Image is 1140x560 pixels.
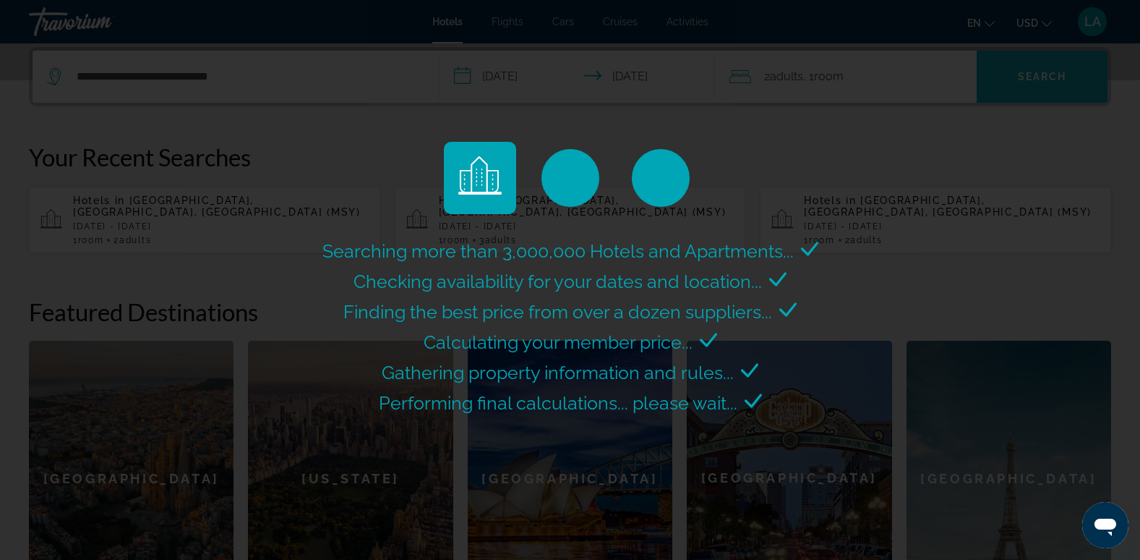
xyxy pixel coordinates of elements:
span: Checking availability for your dates and location... [353,271,762,292]
span: Calculating your member price... [424,331,693,353]
span: Performing final calculations... please wait... [379,392,737,414]
span: Gathering property information and rules... [382,362,734,383]
iframe: Button to launch messaging window [1082,502,1128,548]
span: Finding the best price from over a dozen suppliers... [343,301,772,323]
span: Searching more than 3,000,000 Hotels and Apartments... [322,240,794,262]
